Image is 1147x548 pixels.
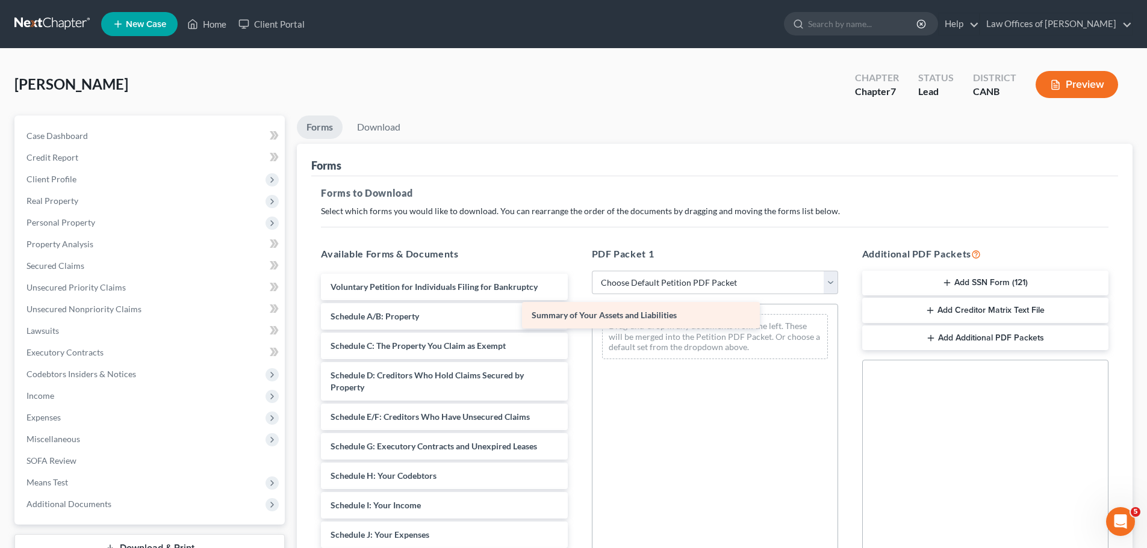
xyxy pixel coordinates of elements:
[26,217,95,227] span: Personal Property
[26,195,78,206] span: Real Property
[26,390,54,401] span: Income
[980,13,1132,35] a: Law Offices of [PERSON_NAME]
[17,320,285,342] a: Lawsuits
[862,247,1108,261] h5: Additional PDF Packets
[17,125,285,147] a: Case Dashboard
[918,85,954,99] div: Lead
[1036,71,1118,98] button: Preview
[918,71,954,85] div: Status
[973,85,1016,99] div: CANB
[26,325,59,336] span: Lawsuits
[321,247,567,261] h5: Available Forms & Documents
[862,298,1108,323] button: Add Creditor Matrix Text File
[855,85,899,99] div: Chapter
[181,13,232,35] a: Home
[855,71,899,85] div: Chapter
[532,310,677,320] span: Summary of Your Assets and Liabilities
[331,441,537,451] span: Schedule G: Executory Contracts and Unexpired Leases
[26,131,88,141] span: Case Dashboard
[331,470,437,481] span: Schedule H: Your Codebtors
[592,247,838,261] h5: PDF Packet 1
[331,411,530,422] span: Schedule E/F: Creditors Who Have Unsecured Claims
[331,340,506,351] span: Schedule C: The Property You Claim as Exempt
[17,298,285,320] a: Unsecured Nonpriority Claims
[17,342,285,363] a: Executory Contracts
[17,147,285,168] a: Credit Report
[1106,507,1135,536] iframe: Intercom live chat
[26,434,80,444] span: Miscellaneous
[26,239,93,249] span: Property Analysis
[321,186,1108,200] h5: Forms to Download
[26,347,104,357] span: Executory Contracts
[17,233,285,255] a: Property Analysis
[331,282,538,292] span: Voluntary Petition for Individuals Filing for Bankruptcy
[26,282,126,292] span: Unsecured Priority Claims
[17,277,285,298] a: Unsecured Priority Claims
[297,115,343,139] a: Forms
[26,477,68,487] span: Means Test
[17,450,285,472] a: SOFA Review
[26,152,78,162] span: Credit Report
[939,13,979,35] a: Help
[331,529,429,540] span: Schedule J: Your Expenses
[602,314,828,359] div: Drag-and-drop in any documents from the left. These will be merged into the Petition PDF Packet. ...
[232,13,311,35] a: Client Portal
[26,304,141,314] span: Unsecured Nonpriority Claims
[973,71,1016,85] div: District
[331,311,419,321] span: Schedule A/B: Property
[1131,507,1140,517] span: 5
[26,499,111,509] span: Additional Documents
[862,271,1108,296] button: Add SSN Form (121)
[331,370,524,392] span: Schedule D: Creditors Who Hold Claims Secured by Property
[862,325,1108,351] button: Add Additional PDF Packets
[891,85,896,97] span: 7
[321,205,1108,217] p: Select which forms you would like to download. You can rearrange the order of the documents by dr...
[26,455,76,466] span: SOFA Review
[26,174,76,184] span: Client Profile
[26,369,136,379] span: Codebtors Insiders & Notices
[126,20,166,29] span: New Case
[311,158,341,173] div: Forms
[14,75,128,93] span: [PERSON_NAME]
[26,260,84,271] span: Secured Claims
[808,13,918,35] input: Search by name...
[331,500,421,510] span: Schedule I: Your Income
[26,412,61,422] span: Expenses
[347,115,410,139] a: Download
[17,255,285,277] a: Secured Claims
